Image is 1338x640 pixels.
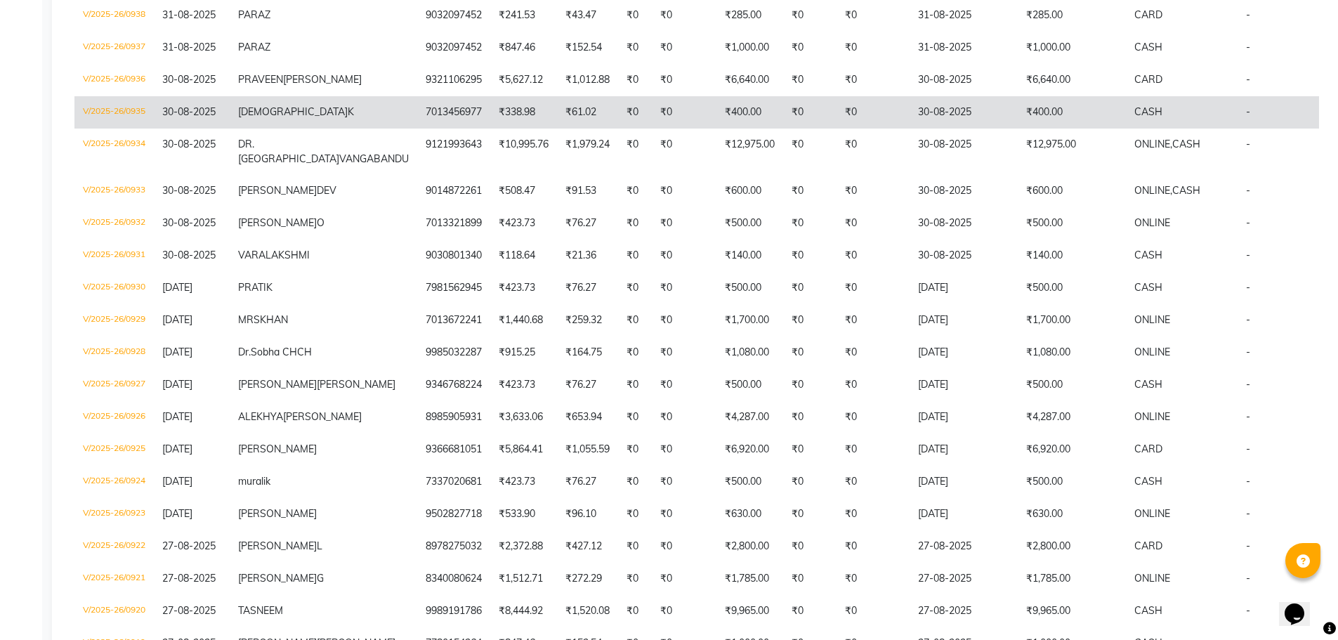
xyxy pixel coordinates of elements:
[238,540,317,552] span: [PERSON_NAME]
[618,207,652,240] td: ₹0
[74,96,154,129] td: V/2025-26/0935
[162,378,192,391] span: [DATE]
[1134,507,1170,520] span: ONLINE
[652,64,716,96] td: ₹0
[716,337,783,369] td: ₹1,080.00
[910,401,1018,433] td: [DATE]
[557,64,618,96] td: ₹1,012.88
[490,433,557,466] td: ₹5,864.41
[910,595,1018,627] td: 27-08-2025
[837,96,910,129] td: ₹0
[783,563,837,595] td: ₹0
[74,433,154,466] td: V/2025-26/0925
[417,129,490,175] td: 9121993643
[652,304,716,337] td: ₹0
[260,313,288,326] span: KHAN
[1018,466,1126,498] td: ₹500.00
[417,369,490,401] td: 9346768224
[716,304,783,337] td: ₹1,700.00
[1246,410,1250,423] span: -
[716,96,783,129] td: ₹400.00
[1246,443,1250,455] span: -
[1246,8,1250,21] span: -
[1018,595,1126,627] td: ₹9,965.00
[716,175,783,207] td: ₹600.00
[297,346,312,358] span: CH
[716,530,783,563] td: ₹2,800.00
[716,32,783,64] td: ₹1,000.00
[1134,8,1162,21] span: CARD
[317,216,324,229] span: O
[1279,584,1324,626] iframe: chat widget
[417,272,490,304] td: 7981562945
[716,466,783,498] td: ₹500.00
[162,475,192,488] span: [DATE]
[1134,443,1162,455] span: CARD
[74,64,154,96] td: V/2025-26/0936
[1134,475,1162,488] span: CASH
[783,96,837,129] td: ₹0
[557,498,618,530] td: ₹96.10
[837,401,910,433] td: ₹0
[652,530,716,563] td: ₹0
[652,337,716,369] td: ₹0
[417,563,490,595] td: 8340080624
[783,433,837,466] td: ₹0
[74,337,154,369] td: V/2025-26/0928
[1172,138,1200,150] span: CASH
[265,249,310,261] span: LAKSHMI
[557,466,618,498] td: ₹76.27
[490,498,557,530] td: ₹533.90
[783,272,837,304] td: ₹0
[910,498,1018,530] td: [DATE]
[238,184,317,197] span: [PERSON_NAME]
[238,410,283,423] span: ALEKHYA
[74,563,154,595] td: V/2025-26/0921
[490,96,557,129] td: ₹338.98
[1134,138,1172,150] span: ONLINE,
[74,32,154,64] td: V/2025-26/0937
[910,129,1018,175] td: 30-08-2025
[910,175,1018,207] td: 30-08-2025
[1018,304,1126,337] td: ₹1,700.00
[837,433,910,466] td: ₹0
[1246,346,1250,358] span: -
[783,530,837,563] td: ₹0
[783,401,837,433] td: ₹0
[652,369,716,401] td: ₹0
[652,466,716,498] td: ₹0
[910,530,1018,563] td: 27-08-2025
[1246,73,1250,86] span: -
[1018,498,1126,530] td: ₹630.00
[910,207,1018,240] td: 30-08-2025
[618,240,652,272] td: ₹0
[1246,281,1250,294] span: -
[783,595,837,627] td: ₹0
[74,498,154,530] td: V/2025-26/0923
[618,466,652,498] td: ₹0
[618,369,652,401] td: ₹0
[910,466,1018,498] td: [DATE]
[910,337,1018,369] td: [DATE]
[238,572,317,585] span: [PERSON_NAME]
[1134,281,1162,294] span: CASH
[910,64,1018,96] td: 30-08-2025
[162,572,216,585] span: 27-08-2025
[317,378,395,391] span: [PERSON_NAME]
[837,369,910,401] td: ₹0
[1018,175,1126,207] td: ₹600.00
[557,240,618,272] td: ₹21.36
[162,281,192,294] span: [DATE]
[490,207,557,240] td: ₹423.73
[618,32,652,64] td: ₹0
[283,410,362,423] span: [PERSON_NAME]
[716,272,783,304] td: ₹500.00
[557,175,618,207] td: ₹91.53
[417,304,490,337] td: 7013672241
[1018,272,1126,304] td: ₹500.00
[1134,540,1162,552] span: CARD
[1018,369,1126,401] td: ₹500.00
[837,240,910,272] td: ₹0
[74,129,154,175] td: V/2025-26/0934
[162,604,216,617] span: 27-08-2025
